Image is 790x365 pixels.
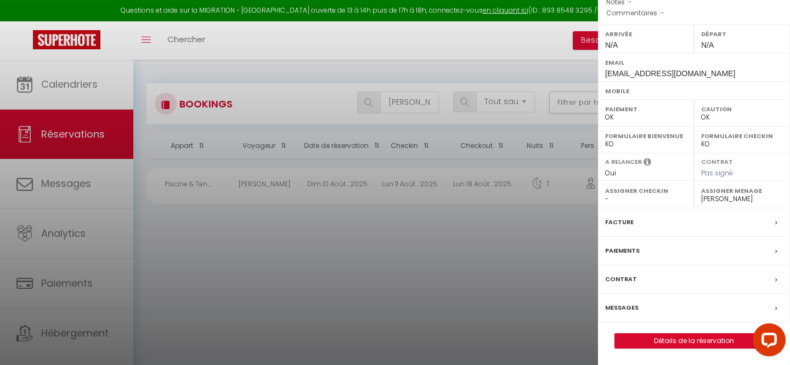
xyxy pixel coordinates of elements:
i: Sélectionner OUI si vous souhaiter envoyer les séquences de messages post-checkout [644,157,651,169]
label: Contrat [605,273,637,285]
label: Caution [701,104,783,115]
label: Contrat [701,157,733,164]
label: Paiement [605,104,687,115]
p: Commentaires : [606,8,782,19]
span: [EMAIL_ADDRESS][DOMAIN_NAME] [605,69,735,78]
button: Détails de la réservation [614,333,774,349]
label: Formulaire Bienvenue [605,130,687,141]
label: Arrivée [605,28,687,39]
label: Paiements [605,245,640,256]
label: A relancer [605,157,642,167]
label: Assigner Checkin [605,185,687,196]
span: - [661,8,664,18]
label: Départ [701,28,783,39]
label: Messages [605,302,639,313]
span: N/A [605,41,618,49]
iframe: LiveChat chat widget [744,319,790,365]
span: N/A [701,41,714,49]
span: Pas signé [701,168,733,178]
label: Email [605,57,783,68]
label: Formulaire Checkin [701,130,783,141]
a: Détails de la réservation [615,334,773,348]
label: Facture [605,216,634,228]
label: Mobile [605,85,783,96]
label: Assigner Menage [701,185,783,196]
